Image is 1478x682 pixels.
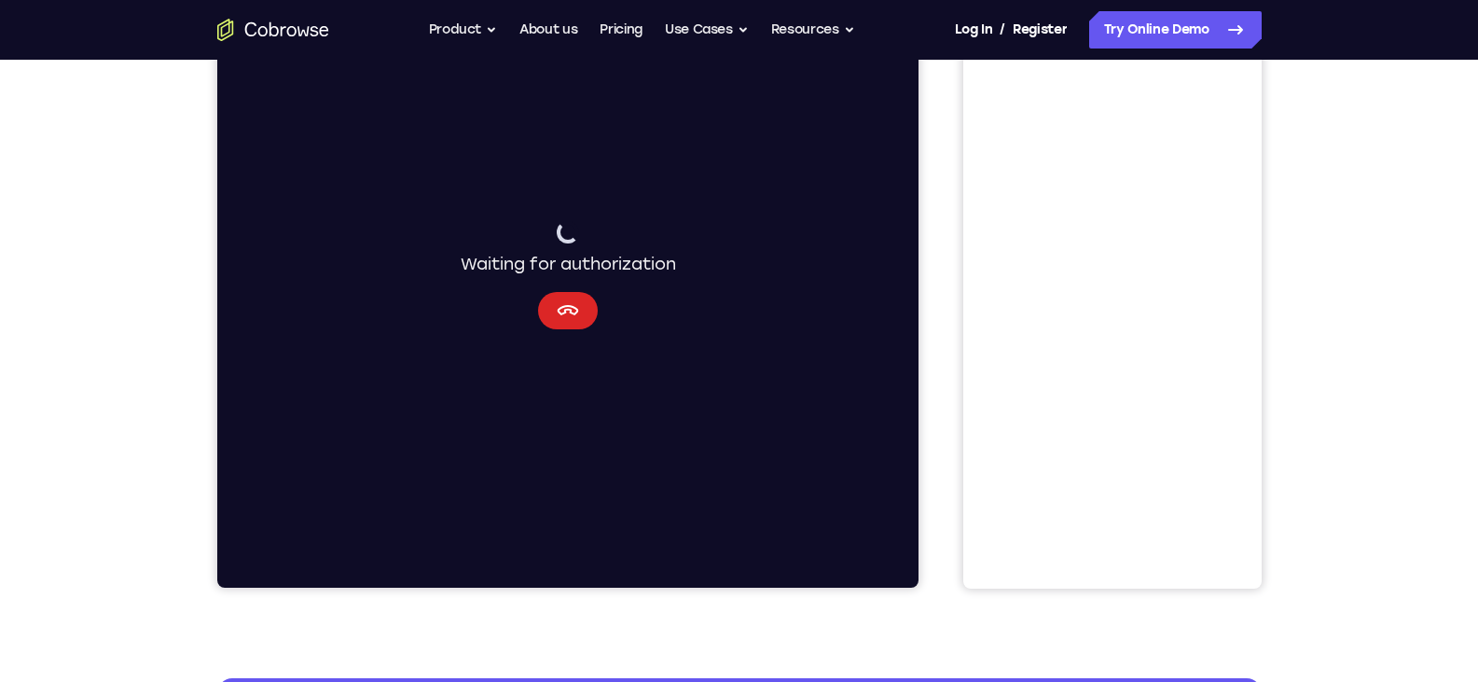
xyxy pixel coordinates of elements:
span: / [1000,19,1005,41]
button: Product [429,11,498,49]
button: Use Cases [665,11,749,49]
a: Pricing [600,11,642,49]
div: Waiting for authorization [243,258,459,314]
a: Log In [955,11,992,49]
a: Go to the home page [217,19,329,41]
a: Try Online Demo [1089,11,1262,49]
button: Resources [771,11,855,49]
a: Register [1013,11,1067,49]
button: Cancel [321,329,380,367]
a: About us [519,11,577,49]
